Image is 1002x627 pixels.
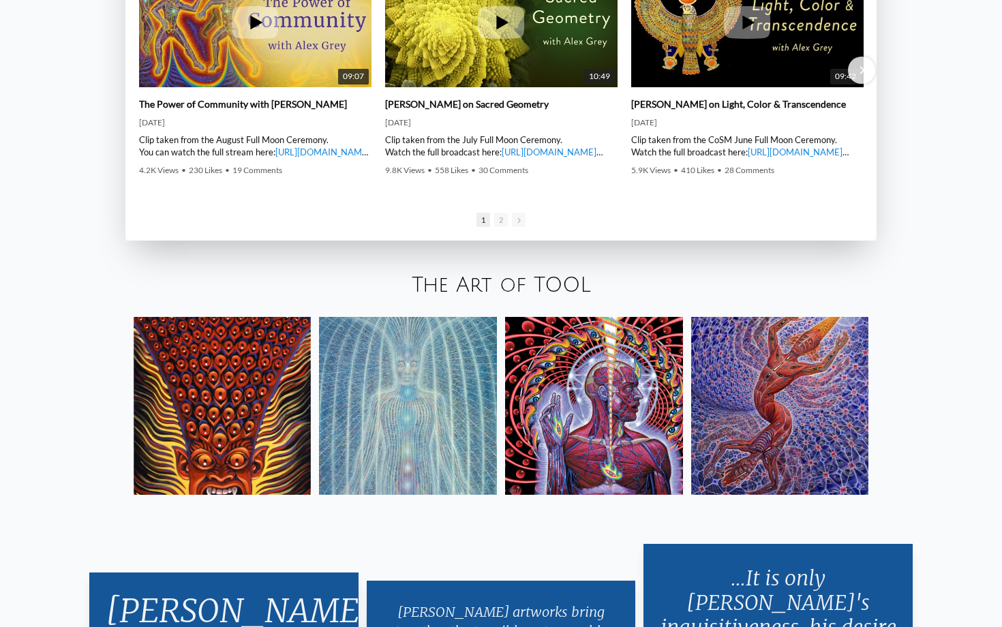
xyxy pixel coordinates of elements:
span: Go to slide 1 [476,213,490,227]
a: [URL][DOMAIN_NAME] [502,147,596,157]
div: [DATE] [631,117,864,128]
a: [PERSON_NAME] on Sacred Geometry [385,98,549,110]
div: Next slide [848,57,875,84]
div: [DATE] [139,117,371,128]
div: Clip taken from the CoSM June Full Moon Ceremony. Watch the full broadcast here: | [PERSON_NAME] ... [631,134,864,158]
span: 230 Likes [189,165,222,175]
span: 558 Likes [435,165,468,175]
span: 28 Comments [725,165,774,175]
span: 4.2K Views [139,165,179,175]
div: Clip taken from the July Full Moon Ceremony. Watch the full broadcast here: | [PERSON_NAME] | ► W... [385,134,618,158]
span: 09:42 [830,69,861,85]
span: 30 Comments [479,165,528,175]
a: The Art of TOOL [412,274,591,296]
span: 410 Likes [681,165,714,175]
a: [URL][DOMAIN_NAME] [275,147,370,157]
a: The Power of Community with [PERSON_NAME] [139,98,347,110]
span: • [181,165,186,175]
a: [URL][DOMAIN_NAME] [748,147,842,157]
span: • [471,165,476,175]
div: [DATE] [385,117,618,128]
span: • [427,165,432,175]
span: 9.8K Views [385,165,425,175]
span: Go to slide 2 [494,213,508,227]
span: 09:07 [338,69,369,85]
span: 5.9K Views [631,165,671,175]
span: 19 Comments [232,165,282,175]
a: [PERSON_NAME] on Light, Color & Transcendence [631,98,846,110]
span: • [225,165,230,175]
span: • [673,165,678,175]
span: • [717,165,722,175]
span: Go to next slide [512,213,526,227]
div: Clip taken from the August Full Moon Ceremony. You can watch the full stream here: | [PERSON_NAME... [139,134,371,158]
